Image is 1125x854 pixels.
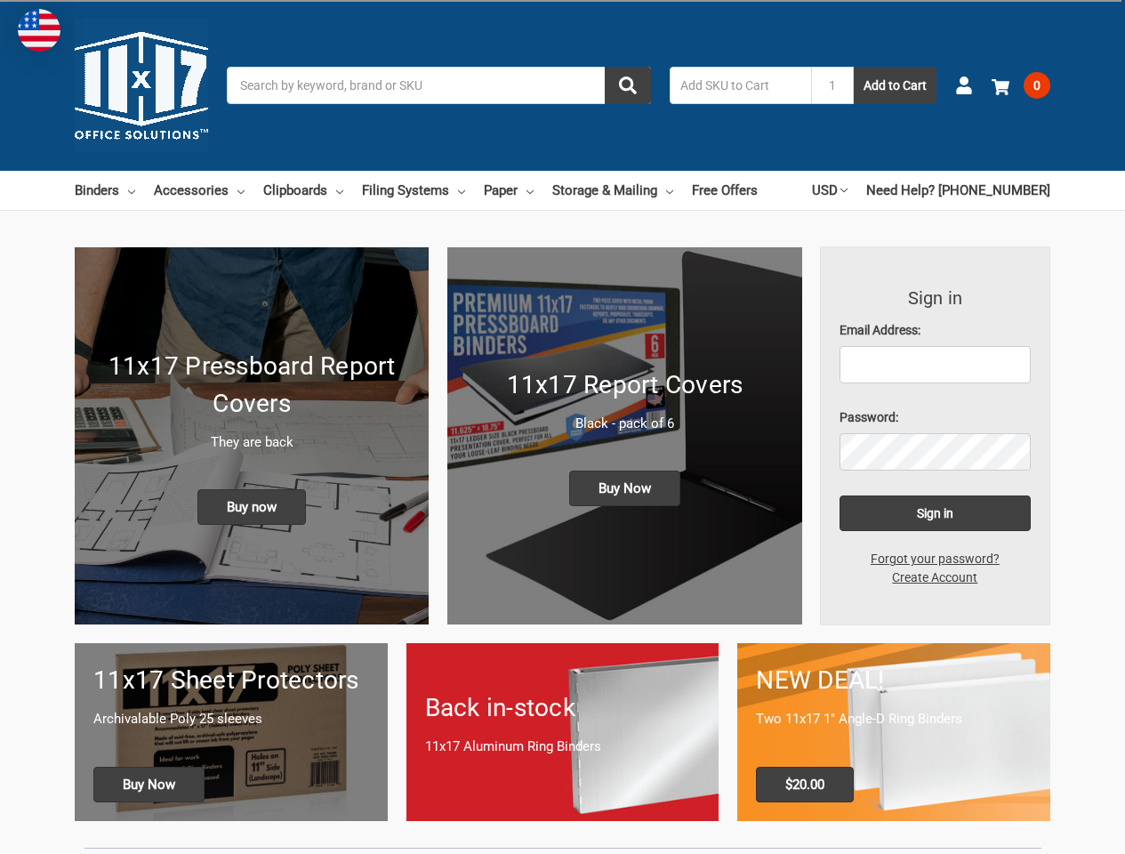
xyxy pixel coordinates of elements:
[466,414,783,434] p: Black - pack of 6
[75,19,208,152] img: 11x17.com
[75,643,388,820] a: 11x17 sheet protectors 11x17 Sheet Protectors Archivalable Poly 25 sleeves Buy Now
[18,9,60,52] img: duty and tax information for United States
[75,247,429,624] img: New 11x17 Pressboard Binders
[854,67,936,104] button: Add to Cart
[362,171,465,210] a: Filing Systems
[670,67,811,104] input: Add SKU to Cart
[812,171,848,210] a: USD
[75,247,429,624] a: New 11x17 Pressboard Binders 11x17 Pressboard Report Covers They are back Buy now
[154,171,245,210] a: Accessories
[992,62,1050,109] a: 0
[484,171,534,210] a: Paper
[692,171,758,210] a: Free Offers
[569,471,680,506] span: Buy Now
[861,550,1009,568] a: Forgot your password?
[978,806,1125,854] iframe: Google Customer Reviews
[93,662,369,699] h1: 11x17 Sheet Protectors
[93,432,410,453] p: They are back
[840,495,1032,531] input: Sign in
[263,171,343,210] a: Clipboards
[866,171,1050,210] a: Need Help? [PHONE_NUMBER]
[840,321,1032,340] label: Email Address:
[75,171,135,210] a: Binders
[756,709,1032,729] p: Two 11x17 1" Angle-D Ring Binders
[737,643,1050,820] a: 11x17 Binder 2-pack only $20.00 NEW DEAL! Two 11x17 1" Angle-D Ring Binders $20.00
[406,643,719,820] a: Back in-stock 11x17 Aluminum Ring Binders
[1024,72,1050,99] span: 0
[425,737,701,757] p: 11x17 Aluminum Ring Binders
[466,367,783,404] h1: 11x17 Report Covers
[93,767,205,802] span: Buy Now
[447,247,801,624] img: 11x17 Report Covers
[552,171,673,210] a: Storage & Mailing
[197,489,306,525] span: Buy now
[447,247,801,624] a: 11x17 Report Covers 11x17 Report Covers Black - pack of 6 Buy Now
[93,348,410,423] h1: 11x17 Pressboard Report Covers
[882,568,987,587] a: Create Account
[227,67,651,104] input: Search by keyword, brand or SKU
[425,689,701,727] h1: Back in-stock
[93,709,369,729] p: Archivalable Poly 25 sleeves
[840,285,1032,311] h3: Sign in
[756,767,854,802] span: $20.00
[756,662,1032,699] h1: NEW DEAL!
[840,408,1032,427] label: Password:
